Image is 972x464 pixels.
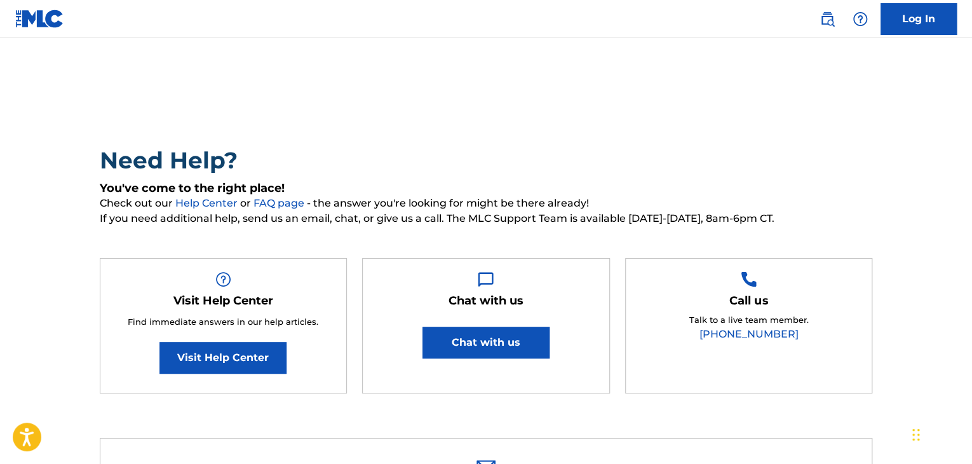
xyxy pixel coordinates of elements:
a: [PHONE_NUMBER] [699,328,799,340]
span: If you need additional help, send us an email, chat, or give us a call. The MLC Support Team is a... [100,211,873,226]
a: Public Search [814,6,840,32]
img: help [853,11,868,27]
p: Talk to a live team member. [689,314,809,327]
img: MLC Logo [15,10,64,28]
span: Check out our or - the answer you're looking for might be there already! [100,196,873,211]
img: Help Box Image [741,271,757,287]
a: Visit Help Center [159,342,287,374]
h5: You've come to the right place! [100,181,873,196]
a: Log In [881,3,957,35]
img: Help Box Image [478,271,494,287]
div: Help [847,6,873,32]
h2: Need Help? [100,146,873,175]
img: search [820,11,835,27]
h5: Chat with us [449,294,523,308]
a: Help Center [175,197,240,209]
div: Drag [912,416,920,454]
a: FAQ page [253,197,307,209]
img: Help Box Image [215,271,231,287]
h5: Visit Help Center [173,294,273,308]
span: Find immediate answers in our help articles. [128,317,318,327]
button: Chat with us [422,327,550,358]
iframe: Chat Widget [908,403,972,464]
h5: Call us [729,294,768,308]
